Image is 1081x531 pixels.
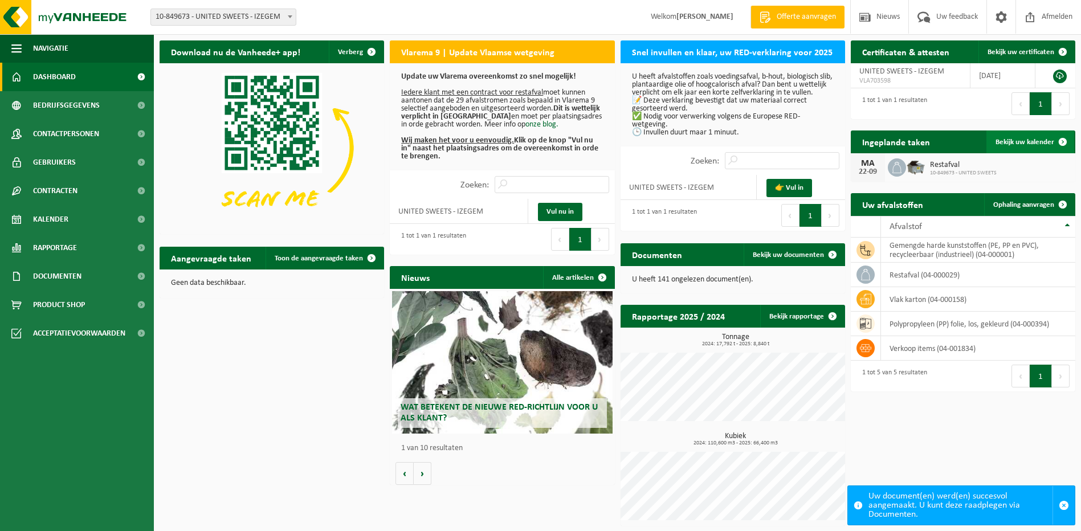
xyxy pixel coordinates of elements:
[859,67,944,76] span: UNITED SWEETS - IZEGEM
[859,76,961,85] span: VLA703598
[760,305,844,328] a: Bekijk rapportage
[881,263,1075,287] td: restafval (04-000029)
[988,48,1054,56] span: Bekijk uw certificaten
[1030,365,1052,387] button: 1
[171,279,373,287] p: Geen data beschikbaar.
[160,247,263,269] h2: Aangevraagde taken
[338,48,363,56] span: Verberg
[1011,92,1030,115] button: Previous
[390,40,566,63] h2: Vlarema 9 | Update Vlaamse wetgeving
[881,336,1075,361] td: verkoop items (04-001834)
[626,341,845,347] span: 2024: 17,792 t - 2025: 8,840 t
[996,138,1054,146] span: Bekijk uw kalender
[856,159,879,168] div: MA
[33,63,76,91] span: Dashboard
[851,193,935,215] h2: Uw afvalstoffen
[33,91,100,120] span: Bedrijfsgegevens
[621,305,736,327] h2: Rapportage 2025 / 2024
[525,120,558,129] a: onze blog.
[626,440,845,446] span: 2024: 110,600 m3 - 2025: 66,400 m3
[978,40,1074,63] a: Bekijk uw certificaten
[395,227,466,252] div: 1 tot 1 van 1 resultaten
[856,168,879,176] div: 22-09
[160,63,384,232] img: Download de VHEPlus App
[401,136,598,161] b: Klik op de knop "Vul nu in" naast het plaatsingsadres om de overeenkomst in orde te brengen.
[150,9,296,26] span: 10-849673 - UNITED SWEETS - IZEGEM
[1030,92,1052,115] button: 1
[401,73,603,161] p: moet kunnen aantonen dat de 29 afvalstromen zoals bepaald in Vlarema 9 selectief aangeboden en ui...
[881,238,1075,263] td: gemengde harde kunststoffen (PE, PP en PVC), recycleerbaar (industrieel) (04-000001)
[856,363,927,389] div: 1 tot 5 van 5 resultaten
[390,199,528,224] td: UNITED SWEETS - IZEGEM
[33,205,68,234] span: Kalender
[33,177,77,205] span: Contracten
[930,170,997,177] span: 10-849673 - UNITED SWEETS
[160,40,312,63] h2: Download nu de Vanheede+ app!
[970,63,1035,88] td: [DATE]
[632,276,834,284] p: U heeft 141 ongelezen document(en).
[1052,365,1070,387] button: Next
[33,120,99,148] span: Contactpersonen
[392,291,612,434] a: Wat betekent de nieuwe RED-richtlijn voor u als klant?
[401,88,543,97] u: Iedere klant met een contract voor restafval
[395,462,414,485] button: Vorige
[543,266,614,289] a: Alle artikelen
[744,243,844,266] a: Bekijk uw documenten
[401,444,609,452] p: 1 van 10 resultaten
[766,179,812,197] a: 👉 Vul in
[750,6,845,28] a: Offerte aanvragen
[1052,92,1070,115] button: Next
[551,228,569,251] button: Previous
[329,40,383,63] button: Verberg
[822,204,839,227] button: Next
[621,175,757,200] td: UNITED SWEETS - IZEGEM
[33,34,68,63] span: Navigatie
[592,228,609,251] button: Next
[930,161,997,170] span: Restafval
[986,130,1074,153] a: Bekijk uw kalender
[890,222,922,231] span: Afvalstof
[390,266,441,288] h2: Nieuws
[881,312,1075,336] td: polypropyleen (PP) folie, los, gekleurd (04-000394)
[881,287,1075,312] td: vlak karton (04-000158)
[401,104,600,121] b: Dit is wettelijk verplicht in [GEOGRAPHIC_DATA]
[691,157,719,166] label: Zoeken:
[774,11,839,23] span: Offerte aanvragen
[151,9,296,25] span: 10-849673 - UNITED SWEETS - IZEGEM
[753,251,824,259] span: Bekijk uw documenten
[401,403,598,423] span: Wat betekent de nieuwe RED-richtlijn voor u als klant?
[33,148,76,177] span: Gebruikers
[538,203,582,221] a: Vul nu in
[33,234,77,262] span: Rapportage
[33,319,125,348] span: Acceptatievoorwaarden
[781,204,799,227] button: Previous
[266,247,383,269] a: Toon de aangevraagde taken
[401,136,514,145] u: Wij maken het voor u eenvoudig.
[626,432,845,446] h3: Kubiek
[33,291,85,319] span: Product Shop
[626,333,845,347] h3: Tonnage
[460,181,489,190] label: Zoeken:
[632,73,834,137] p: U heeft afvalstoffen zoals voedingsafval, b-hout, biologisch slib, plantaardige olie of hoogcalor...
[1011,365,1030,387] button: Previous
[851,130,941,153] h2: Ingeplande taken
[621,40,844,63] h2: Snel invullen en klaar, uw RED-verklaring voor 2025
[906,157,925,176] img: WB-5000-GAL-GY-01
[275,255,363,262] span: Toon de aangevraagde taken
[676,13,733,21] strong: [PERSON_NAME]
[799,204,822,227] button: 1
[856,91,927,116] div: 1 tot 1 van 1 resultaten
[993,201,1054,209] span: Ophaling aanvragen
[621,243,694,265] h2: Documenten
[626,203,697,228] div: 1 tot 1 van 1 resultaten
[33,262,81,291] span: Documenten
[414,462,431,485] button: Volgende
[984,193,1074,216] a: Ophaling aanvragen
[868,486,1053,525] div: Uw document(en) werd(en) succesvol aangemaakt. U kunt deze raadplegen via Documenten.
[851,40,961,63] h2: Certificaten & attesten
[401,72,576,81] b: Update uw Vlarema overeenkomst zo snel mogelijk!
[569,228,592,251] button: 1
